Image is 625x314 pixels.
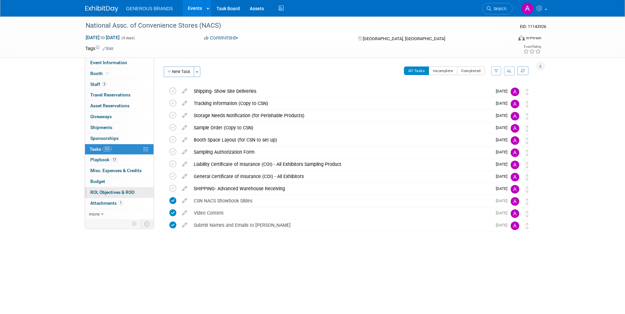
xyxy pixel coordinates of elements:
[90,157,118,162] span: Playbook
[202,35,241,41] button: Committed
[526,198,529,205] i: Move task
[523,45,541,48] div: Event Rating
[526,186,529,193] i: Move task
[85,122,154,133] a: Shipments
[517,66,528,75] a: Refresh
[179,113,190,118] a: edit
[190,183,492,194] div: SHIPPING- Advanced Warehouse Receiving
[190,220,492,231] div: Submit Names and Emails to [PERSON_NAME]
[511,136,519,145] img: Astrid Aguayo
[526,101,529,107] i: Move task
[526,138,529,144] i: Move task
[85,144,154,155] a: Tasks25%
[85,6,118,12] img: ExhibitDay
[85,90,154,100] a: Travel Reservations
[526,89,529,95] i: Move task
[179,88,190,94] a: edit
[90,60,127,65] span: Event Information
[404,66,429,75] button: All Tasks
[190,86,492,97] div: Shipping- Show Site Deliveries
[179,100,190,106] a: edit
[511,222,519,230] img: Astrid Aguayo
[90,179,105,184] span: Budget
[85,79,154,90] a: Staff3
[526,174,529,180] i: Move task
[99,35,106,40] span: to
[85,155,154,165] a: Playbook17
[496,198,511,203] span: [DATE]
[90,146,112,152] span: Tasks
[190,159,492,170] div: Liability Certificate of Insurance (COI) - All Exhibitors Sampling Product
[90,125,112,130] span: Shipments
[179,149,190,155] a: edit
[90,114,112,119] span: Giveaways
[179,186,190,192] a: edit
[85,45,113,52] td: Tags
[511,197,519,206] img: Astrid Aguayo
[482,3,513,14] a: Search
[140,220,154,228] td: Toggle Event Tabs
[121,36,135,40] span: (4 days)
[511,185,519,194] img: Astrid Aguayo
[190,134,492,145] div: Booth Space Layout (for CSN to set up)
[526,150,529,156] i: Move task
[363,36,445,41] span: [GEOGRAPHIC_DATA], [GEOGRAPHIC_DATA]
[457,66,485,75] button: Completed
[526,162,529,168] i: Move task
[85,176,154,187] a: Budget
[126,6,173,11] span: GENEROUS BRANDS
[85,198,154,209] a: Attachments1
[496,89,511,93] span: [DATE]
[526,211,529,217] i: Move task
[526,223,529,229] i: Move task
[511,100,519,108] img: Astrid Aguayo
[511,209,519,218] img: Astrid Aguayo
[89,211,99,217] span: more
[83,20,503,32] div: National Assc. of Convenience Stores (NACS)
[85,209,154,220] a: more
[90,168,142,173] span: Misc. Expenses & Credits
[85,58,154,68] a: Event Information
[179,137,190,143] a: edit
[190,98,492,109] div: Tracking Information (Copy to CSN)
[85,112,154,122] a: Giveaways
[179,210,190,216] a: edit
[496,101,511,106] span: [DATE]
[190,146,492,158] div: Sampling Authorization Form
[496,223,511,227] span: [DATE]
[179,198,190,204] a: edit
[520,24,546,29] span: Event ID: 11143926
[511,173,519,181] img: Astrid Aguayo
[85,35,120,40] span: [DATE] [DATE]
[179,161,190,167] a: edit
[511,161,519,169] img: Astrid Aguayo
[496,138,511,142] span: [DATE]
[496,150,511,154] span: [DATE]
[511,148,519,157] img: Astrid Aguayo
[190,171,492,182] div: General Certificate of Insurance (COI) - All Exhibitors
[179,222,190,228] a: edit
[496,113,511,118] span: [DATE]
[511,88,519,96] img: Astrid Aguayo
[85,166,154,176] a: Misc. Expenses & Credits
[496,174,511,179] span: [DATE]
[85,101,154,111] a: Asset Reservations
[518,35,525,40] img: Format-Inperson.png
[102,46,113,51] a: Edit
[103,146,112,151] span: 25%
[190,207,492,219] div: Video Content
[90,103,129,108] span: Asset Reservations
[90,71,110,76] span: Booth
[106,71,109,75] i: Booth reservation complete
[474,34,542,44] div: Event Format
[496,211,511,215] span: [DATE]
[179,125,190,131] a: edit
[179,173,190,179] a: edit
[85,187,154,198] a: ROI, Objectives & ROO
[90,200,123,206] span: Attachments
[190,195,492,206] div: CSN NACS Showbook Slides
[496,162,511,167] span: [DATE]
[111,157,118,162] span: 17
[85,133,154,144] a: Sponsorships
[85,68,154,79] a: Booth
